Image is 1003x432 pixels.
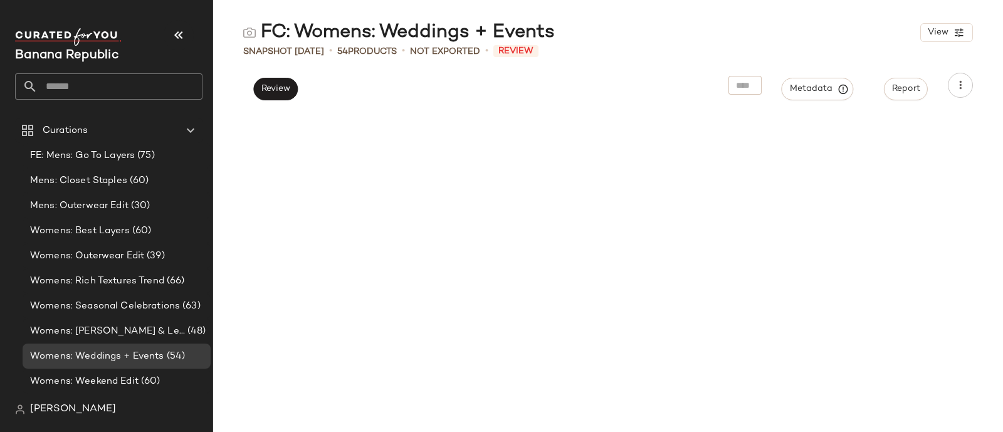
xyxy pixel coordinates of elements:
[30,402,116,417] span: [PERSON_NAME]
[15,404,25,414] img: svg%3e
[43,124,88,138] span: Curations
[180,299,201,313] span: (63)
[30,249,144,263] span: Womens: Outerwear Edit
[261,84,290,94] span: Review
[15,28,122,46] img: cfy_white_logo.C9jOOHJF.svg
[30,349,164,364] span: Womens: Weddings + Events
[243,45,324,58] span: Snapshot [DATE]
[30,224,130,238] span: Womens: Best Layers
[884,78,928,100] button: Report
[144,249,165,263] span: (39)
[130,224,152,238] span: (60)
[927,28,948,38] span: View
[30,149,135,163] span: FE: Mens: Go To Layers
[185,324,206,339] span: (48)
[337,47,348,56] span: 54
[139,374,160,389] span: (60)
[30,274,164,288] span: Womens: Rich Textures Trend
[30,374,139,389] span: Womens: Weekend Edit
[782,78,854,100] button: Metadata
[30,174,127,188] span: Mens: Closet Staples
[493,45,538,57] span: Review
[164,274,185,288] span: (66)
[891,84,920,94] span: Report
[135,149,155,163] span: (75)
[253,78,298,100] button: Review
[402,44,405,59] span: •
[164,349,186,364] span: (54)
[243,20,555,45] div: FC: Womens: Weddings + Events
[127,174,149,188] span: (60)
[243,26,256,39] img: svg%3e
[337,45,397,58] div: Products
[30,324,185,339] span: Womens: [PERSON_NAME] & Leather Trend
[30,299,180,313] span: Womens: Seasonal Celebrations
[920,23,973,42] button: View
[485,44,488,59] span: •
[129,199,150,213] span: (30)
[410,45,480,58] span: Not Exported
[789,83,846,95] span: Metadata
[15,49,119,62] span: Current Company Name
[30,199,129,213] span: Mens: Outerwear Edit
[329,44,332,59] span: •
